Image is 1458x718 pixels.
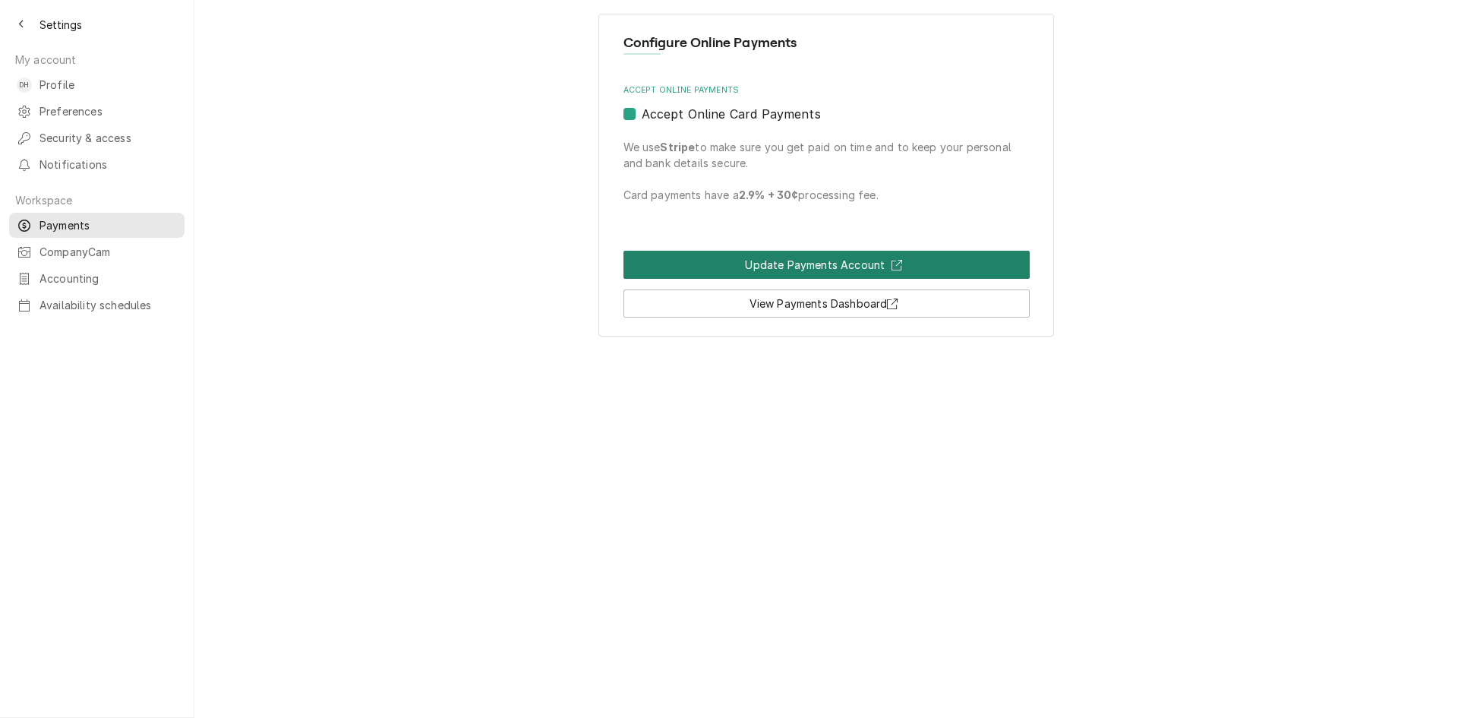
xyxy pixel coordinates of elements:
label: Accept Online Payments [623,84,1030,96]
span: Availability schedules [39,297,177,313]
a: Payments [9,213,185,238]
a: Update Payments Account [623,251,1030,279]
span: Accounting [39,270,177,286]
div: Button Group Row [623,279,1030,318]
div: DH [17,77,32,93]
a: Security & access [9,125,185,150]
a: Availability schedules [9,293,185,318]
div: Configure Payments [623,84,1030,219]
div: Accept Online Payments [623,84,1030,219]
span: Notifications [39,157,177,172]
a: Accounting [9,266,185,291]
span: Profile [39,77,177,93]
strong: 2.9% + 30¢ [739,188,799,201]
span: Panel Header [623,33,1030,53]
span: Preferences [39,103,177,119]
div: Daryl Harris's Avatar [17,77,32,93]
span: Settings [39,17,82,33]
a: Preferences [9,99,185,124]
button: Back to previous page [9,12,33,36]
strong: Stripe [660,141,695,153]
div: Button Group [623,251,1030,318]
a: Notifications [9,152,185,177]
a: CompanyCam [9,239,185,264]
a: View Payments Dashboard [623,289,1030,318]
div: Configure Online Payments [598,14,1054,337]
span: We use to make sure you get paid on time and to keep your personal and bank details secure. Card ... [623,123,1030,219]
a: DHDaryl Harris's AvatarProfile [9,72,185,97]
span: CompanyCam [39,244,177,260]
span: Security & access [39,130,177,146]
div: Button Group Row [623,251,1030,279]
div: Panel Information [623,33,1030,65]
span: Payments [39,217,177,233]
label: Accept Online Card Payments [642,105,821,123]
